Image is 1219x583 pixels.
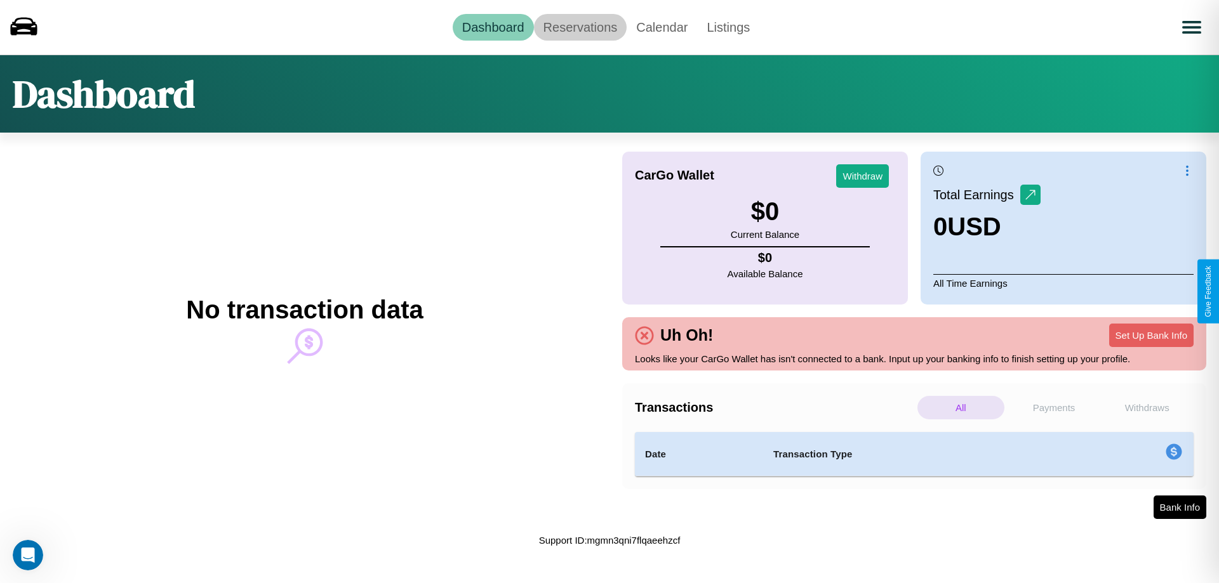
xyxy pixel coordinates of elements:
table: simple table [635,432,1194,476]
h3: $ 0 [731,197,799,226]
h2: No transaction data [186,296,423,324]
p: Total Earnings [933,183,1020,206]
h1: Dashboard [13,68,195,120]
h4: Uh Oh! [654,326,719,344]
a: Listings [697,14,759,41]
h3: 0 USD [933,213,1041,241]
a: Dashboard [453,14,534,41]
a: Calendar [627,14,697,41]
button: Open menu [1174,10,1209,45]
h4: $ 0 [728,251,803,265]
a: Reservations [534,14,627,41]
h4: Transaction Type [773,447,1062,462]
p: Current Balance [731,226,799,243]
h4: Transactions [635,400,914,415]
p: Available Balance [728,265,803,282]
p: All Time Earnings [933,274,1194,292]
button: Withdraw [836,164,889,188]
p: All [917,396,1004,419]
h4: Date [645,447,753,462]
h4: CarGo Wallet [635,168,714,183]
button: Set Up Bank Info [1109,324,1194,347]
p: Withdraws [1103,396,1190,419]
p: Payments [1011,396,1098,419]
iframe: Intercom live chat [13,540,43,570]
button: Bank Info [1154,495,1206,519]
p: Looks like your CarGo Wallet has isn't connected to a bank. Input up your banking info to finish ... [635,350,1194,367]
div: Give Feedback [1204,266,1213,317]
p: Support ID: mgmn3qni7flqaeehzcf [539,532,681,549]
